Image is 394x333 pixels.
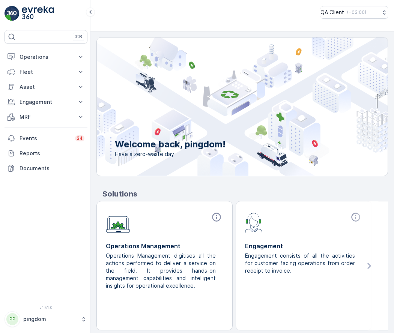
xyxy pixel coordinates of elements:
span: Have a zero-waste day [115,150,226,158]
p: QA Client [320,9,344,16]
p: MRF [20,113,72,121]
p: Welcome back, pingdom! [115,138,226,150]
p: Operations Management digitises all the actions performed to deliver a service on the field. It p... [106,252,217,289]
span: v 1.51.0 [5,305,87,310]
button: PPpingdom [5,311,87,327]
p: Engagement consists of all the activities for customer facing operations from order receipt to in... [245,252,356,274]
button: Operations [5,49,87,64]
p: Operations Management [106,241,223,250]
button: Asset [5,79,87,94]
p: ⌘B [75,34,82,40]
p: 34 [77,135,83,141]
div: PP [6,313,18,325]
p: Fleet [20,68,72,76]
button: MRF [5,109,87,124]
img: module-icon [106,212,130,233]
button: Fleet [5,64,87,79]
a: Documents [5,161,87,176]
img: city illustration [63,37,388,176]
img: module-icon [245,212,263,233]
p: Operations [20,53,72,61]
p: Engagement [20,98,72,106]
p: Reports [20,150,84,157]
a: Events34 [5,131,87,146]
button: QA Client(+03:00) [320,6,388,19]
img: logo [5,6,20,21]
p: Asset [20,83,72,91]
p: pingdom [23,315,77,323]
p: Engagement [245,241,362,250]
img: logo_light-DOdMpM7g.png [22,6,54,21]
p: ( +03:00 ) [347,9,366,15]
button: Engagement [5,94,87,109]
p: Events [20,135,71,142]
p: Solutions [102,188,388,199]
p: Documents [20,165,84,172]
a: Reports [5,146,87,161]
